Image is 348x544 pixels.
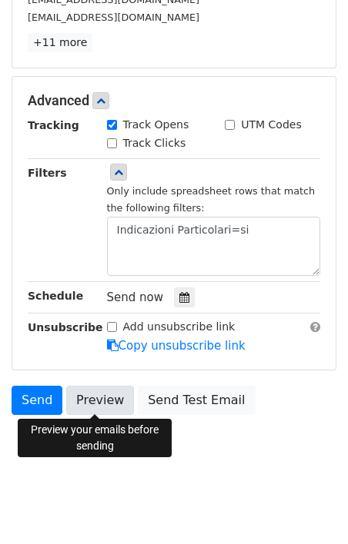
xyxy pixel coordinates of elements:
[123,117,189,133] label: Track Opens
[28,12,199,23] small: [EMAIL_ADDRESS][DOMAIN_NAME]
[28,167,67,179] strong: Filters
[138,386,255,415] a: Send Test Email
[107,185,316,214] small: Only include spreadsheet rows that match the following filters:
[107,290,164,304] span: Send now
[241,117,301,133] label: UTM Codes
[18,419,172,457] div: Preview your emails before sending
[28,119,79,131] strong: Tracking
[123,319,236,335] label: Add unsubscribe link
[28,290,83,302] strong: Schedule
[107,339,246,353] a: Copy unsubscribe link
[28,92,320,109] h5: Advanced
[28,321,103,333] strong: Unsubscribe
[271,470,348,544] div: Widget chat
[271,470,348,544] iframe: Chat Widget
[123,135,186,151] label: Track Clicks
[66,386,134,415] a: Preview
[28,33,92,52] a: +11 more
[12,386,62,415] a: Send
